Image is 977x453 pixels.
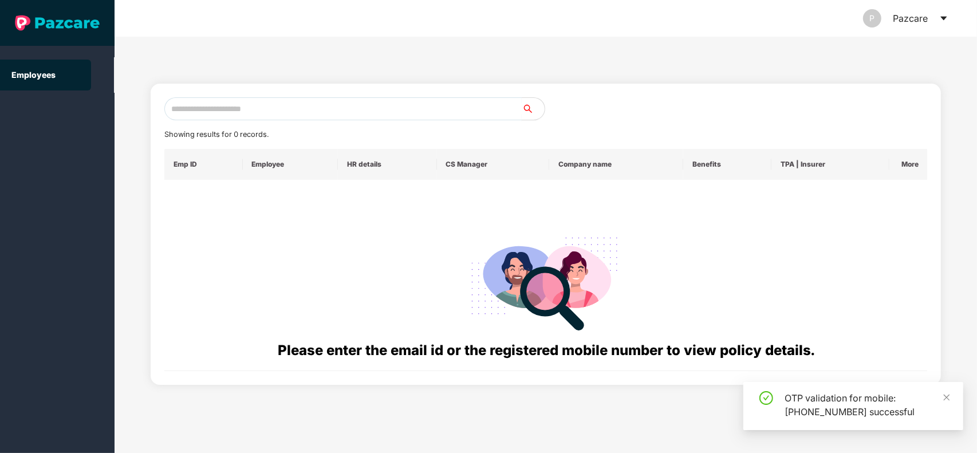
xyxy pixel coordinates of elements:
[164,130,269,139] span: Showing results for 0 records.
[939,14,948,23] span: caret-down
[683,149,771,180] th: Benefits
[463,223,628,340] img: svg+xml;base64,PHN2ZyB4bWxucz0iaHR0cDovL3d3dy53My5vcmcvMjAwMC9zdmciIHdpZHRoPSIyODgiIGhlaWdodD0iMj...
[759,391,773,405] span: check-circle
[785,391,950,419] div: OTP validation for mobile: [PHONE_NUMBER] successful
[243,149,338,180] th: Employee
[164,149,243,180] th: Emp ID
[11,70,56,80] a: Employees
[870,9,875,27] span: P
[521,97,545,120] button: search
[521,104,545,113] span: search
[771,149,889,180] th: TPA | Insurer
[943,393,951,401] span: close
[889,149,928,180] th: More
[278,342,814,359] span: Please enter the email id or the registered mobile number to view policy details.
[549,149,683,180] th: Company name
[437,149,550,180] th: CS Manager
[338,149,436,180] th: HR details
